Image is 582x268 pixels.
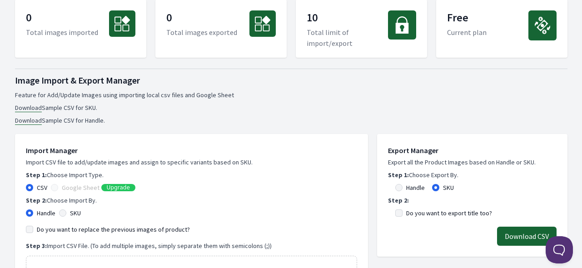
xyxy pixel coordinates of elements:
[406,208,492,218] label: Do you want to export title too?
[26,241,357,250] p: Import CSV File. (To add multiple images, simply separate them with semicolons (;))
[388,170,557,179] p: Choose Export By.
[15,104,42,112] a: Download
[166,10,237,27] p: 0
[26,196,47,204] b: Step 2:
[307,10,388,27] p: 10
[166,27,237,38] p: Total images exported
[15,116,42,125] a: Download
[26,145,357,156] h1: Import Manager
[70,208,81,218] label: SKU
[107,184,130,191] span: Upgrade
[15,116,567,125] li: Sample CSV for Handle.
[15,103,567,112] li: Sample CSV for SKU.
[443,183,454,192] label: SKU
[62,183,99,192] label: Google Sheet
[26,170,357,179] p: Choose Import Type.
[26,242,47,250] b: Step 3:
[26,158,357,167] p: Import CSV file to add/update images and assign to specific variants based on SKU.
[388,196,409,204] b: Step 2:
[447,27,487,38] p: Current plan
[388,171,409,179] b: Step 1:
[388,145,557,156] h1: Export Manager
[15,74,567,87] h1: Image Import & Export Manager
[546,236,573,263] iframe: Toggle Customer Support
[497,227,557,246] button: Download CSV
[26,196,357,205] p: Choose Import By.
[26,27,98,38] p: Total images imported
[15,90,567,99] p: Feature for Add/Update Images using importing local csv files and Google Sheet
[447,10,487,27] p: Free
[37,208,55,218] label: Handle
[26,10,98,27] p: 0
[37,225,190,234] label: Do you want to replace the previous images of product?
[406,183,425,192] label: Handle
[307,27,388,49] p: Total limit of import/export
[26,171,47,179] b: Step 1:
[388,158,557,167] p: Export all the Product Images based on Handle or SKU.
[37,183,47,192] label: CSV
